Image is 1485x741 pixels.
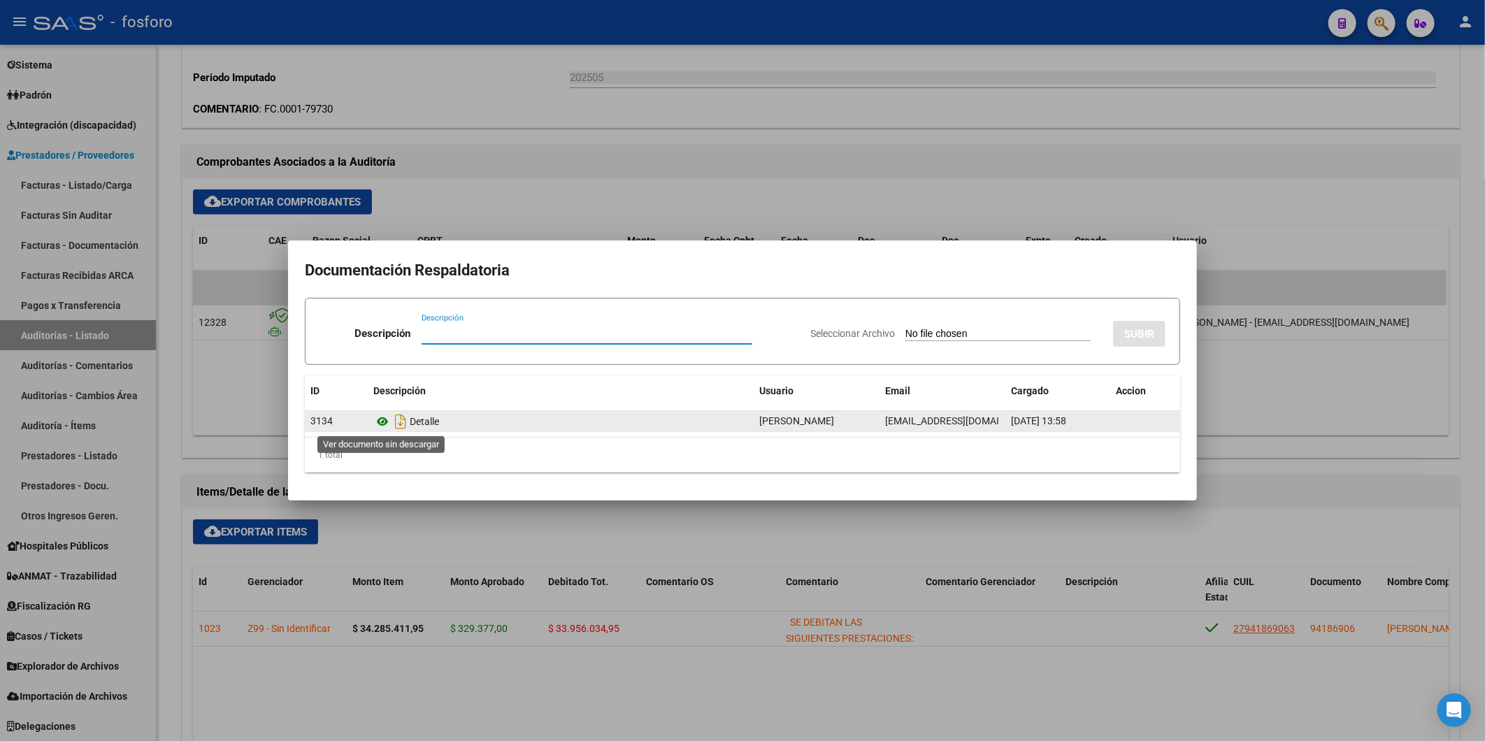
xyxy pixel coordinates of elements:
datatable-header-cell: Email [880,376,1005,406]
span: SUBIR [1124,328,1154,340]
span: Email [885,385,910,396]
h2: Documentación Respaldatoria [305,257,1180,284]
span: ID [310,385,320,396]
span: Seleccionar Archivo [810,328,895,339]
span: Descripción [373,385,426,396]
datatable-header-cell: Descripción [368,376,754,406]
div: 1 total [305,438,1180,473]
i: Descargar documento [392,410,410,433]
button: SUBIR [1113,321,1165,347]
datatable-header-cell: Usuario [754,376,880,406]
div: Open Intercom Messenger [1437,693,1471,727]
span: Accion [1116,385,1146,396]
span: [EMAIL_ADDRESS][DOMAIN_NAME] [885,415,1040,426]
span: [DATE] 13:58 [1011,415,1066,426]
span: Cargado [1011,385,1049,396]
div: Detalle [373,410,748,433]
span: [PERSON_NAME] [759,415,834,426]
span: 3134 [310,415,333,426]
datatable-header-cell: ID [305,376,368,406]
datatable-header-cell: Accion [1110,376,1180,406]
p: Descripción [354,326,410,342]
datatable-header-cell: Cargado [1005,376,1110,406]
span: Usuario [759,385,794,396]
